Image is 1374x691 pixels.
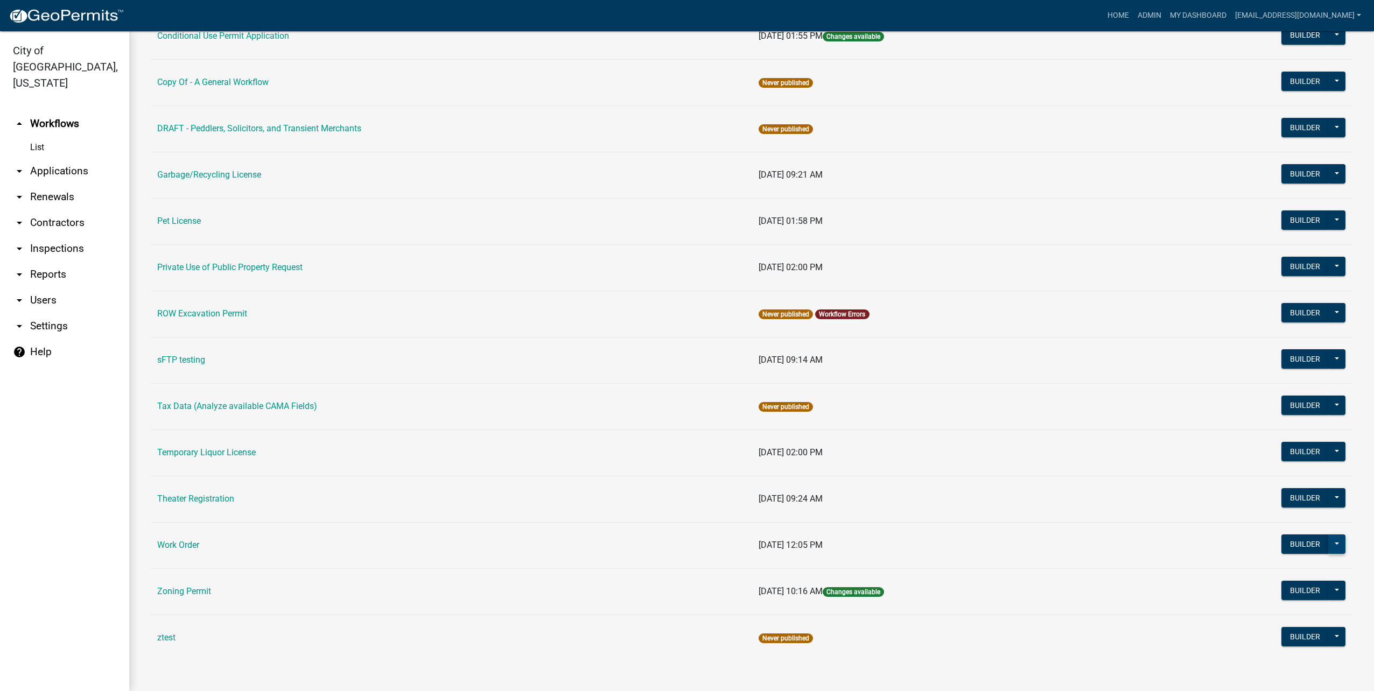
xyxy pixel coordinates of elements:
[1281,72,1329,91] button: Builder
[13,294,26,307] i: arrow_drop_down
[157,355,205,365] a: sFTP testing
[759,31,823,41] span: [DATE] 01:55 PM
[823,32,884,41] span: Changes available
[157,262,303,272] a: Private Use of Public Property Request
[759,402,813,412] span: Never published
[759,124,813,134] span: Never published
[157,447,256,457] a: Temporary Liquor License
[819,311,865,318] a: Workflow Errors
[13,216,26,229] i: arrow_drop_down
[1281,581,1329,600] button: Builder
[759,633,813,643] span: Never published
[13,320,26,333] i: arrow_drop_down
[157,493,234,504] a: Theater Registration
[157,586,211,596] a: Zoning Permit
[13,242,26,255] i: arrow_drop_down
[157,401,317,411] a: Tax Data (Analyze available CAMA Fields)
[1281,534,1329,554] button: Builder
[157,123,361,133] a: DRAFT - Peddlers, Solicitors, and Transient Merchants
[1281,257,1329,276] button: Builder
[1281,442,1329,461] button: Builder
[13,117,26,130] i: arrow_drop_up
[759,262,823,272] span: [DATE] 02:00 PM
[759,78,813,88] span: Never published
[13,345,26,358] i: help
[1281,164,1329,184] button: Builder
[157,632,176,643] a: ztest
[1281,210,1329,230] button: Builder
[759,540,823,550] span: [DATE] 12:05 PM
[1281,627,1329,646] button: Builder
[1281,488,1329,507] button: Builder
[823,587,884,597] span: Changes available
[1166,5,1231,26] a: My Dashboard
[759,355,823,365] span: [DATE] 09:14 AM
[13,268,26,281] i: arrow_drop_down
[1281,118,1329,137] button: Builder
[759,170,823,180] span: [DATE] 09:21 AM
[157,170,261,180] a: Garbage/Recycling License
[13,191,26,203] i: arrow_drop_down
[1103,5,1133,26] a: Home
[1133,5,1166,26] a: Admin
[759,447,823,457] span: [DATE] 02:00 PM
[157,77,269,87] a: Copy Of - A General Workflow
[1281,396,1329,415] button: Builder
[759,586,823,596] span: [DATE] 10:16 AM
[157,31,289,41] a: Conditional Use Permit Application
[1281,349,1329,369] button: Builder
[759,309,813,319] span: Never published
[1281,25,1329,45] button: Builder
[157,216,201,226] a: Pet License
[157,308,247,319] a: ROW Excavation Permit
[1281,303,1329,322] button: Builder
[13,165,26,178] i: arrow_drop_down
[759,493,823,504] span: [DATE] 09:24 AM
[157,540,199,550] a: Work Order
[759,216,823,226] span: [DATE] 01:58 PM
[1231,5,1365,26] a: [EMAIL_ADDRESS][DOMAIN_NAME]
